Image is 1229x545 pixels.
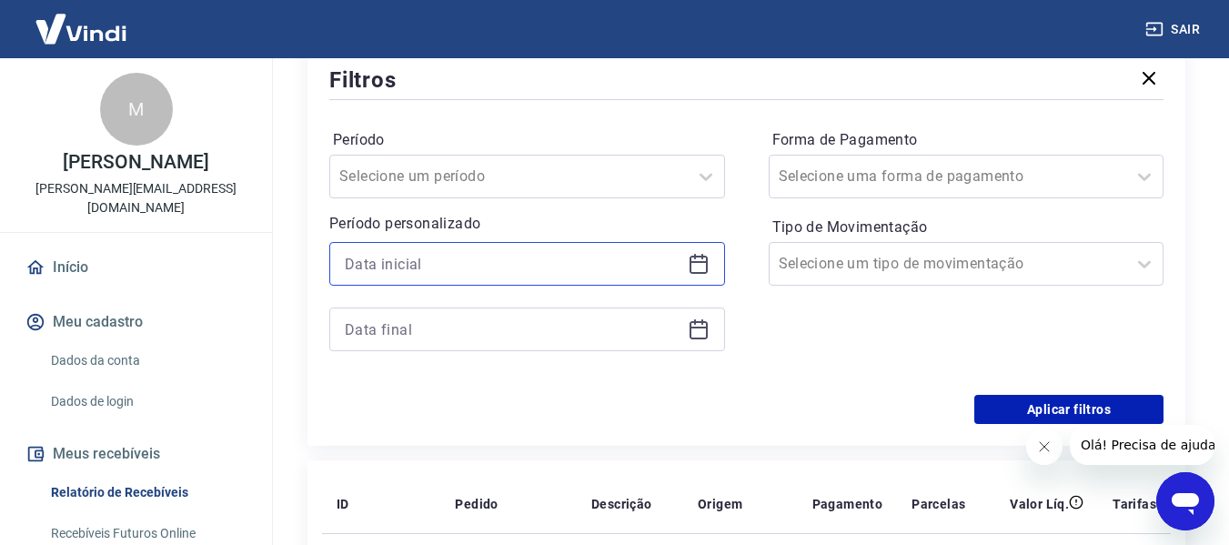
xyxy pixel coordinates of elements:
p: [PERSON_NAME] [63,153,208,172]
a: Início [22,247,250,288]
p: Origem [698,495,742,513]
p: Período personalizado [329,213,725,235]
p: Descrição [591,495,652,513]
label: Forma de Pagamento [772,129,1161,151]
h5: Filtros [329,66,397,95]
label: Tipo de Movimentação [772,217,1161,238]
img: Vindi [22,1,140,56]
p: [PERSON_NAME][EMAIL_ADDRESS][DOMAIN_NAME] [15,179,257,217]
button: Meu cadastro [22,302,250,342]
button: Aplicar filtros [974,395,1164,424]
iframe: Fechar mensagem [1026,429,1063,465]
p: Tarifas [1113,495,1156,513]
a: Dados da conta [44,342,250,379]
div: M [100,73,173,146]
button: Meus recebíveis [22,434,250,474]
p: Valor Líq. [1010,495,1069,513]
iframe: Mensagem da empresa [1070,425,1214,465]
a: Dados de login [44,383,250,420]
p: ID [337,495,349,513]
iframe: Botão para abrir a janela de mensagens [1156,472,1214,530]
button: Sair [1142,13,1207,46]
p: Parcelas [912,495,965,513]
label: Período [333,129,721,151]
input: Data inicial [345,250,680,278]
a: Relatório de Recebíveis [44,474,250,511]
span: Olá! Precisa de ajuda? [11,13,153,27]
p: Pedido [455,495,498,513]
input: Data final [345,316,680,343]
p: Pagamento [812,495,883,513]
